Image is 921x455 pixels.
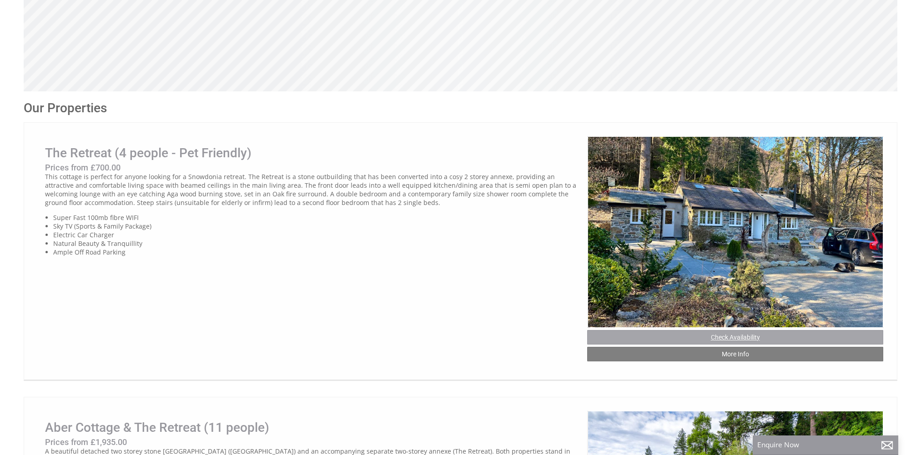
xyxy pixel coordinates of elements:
[757,440,894,450] p: Enquire Now
[45,163,580,172] h3: Prices from £700.00
[587,347,883,361] a: More Info
[587,330,883,345] a: Check Availability
[588,136,884,328] img: Front_3.original.jpg
[53,213,580,222] li: Super Fast 100mb fibre WIFI
[45,172,580,207] p: This cottage is perfect for anyone looking for a Snowdonia retreat. The Retreat is a stone outbui...
[45,145,252,160] a: The Retreat (4 people - Pet Friendly)
[45,420,269,435] a: Aber Cottage & The Retreat (11 people)
[53,230,580,239] li: Electric Car Charger
[45,437,580,447] h3: Prices from £1,935.00
[53,248,580,256] li: Ample Off Road Parking
[53,239,580,248] li: Natural Beauty & Tranquillity
[24,100,592,115] h1: Our Properties
[53,222,580,230] li: Sky TV (Sports & Family Package)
